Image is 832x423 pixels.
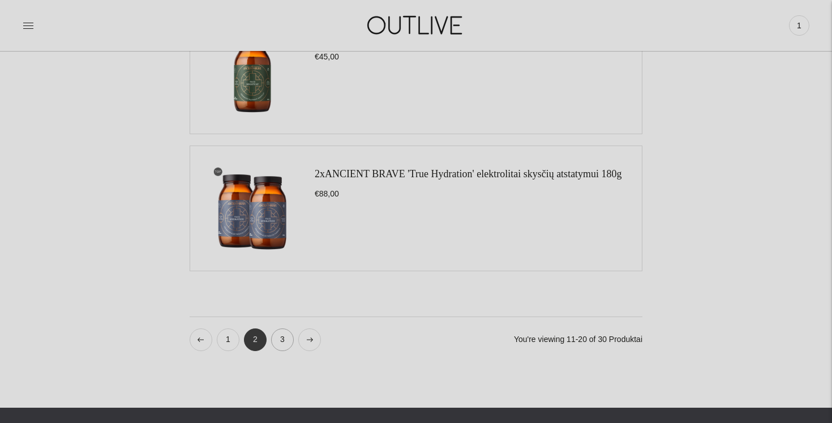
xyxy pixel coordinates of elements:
[791,18,807,33] span: 1
[514,328,642,351] p: You're viewing 11-20 of 30 Produktai
[315,52,339,61] span: €45,00
[789,13,809,38] a: 1
[271,328,294,351] a: 3
[315,189,339,198] span: €88,00
[217,328,239,351] a: 1
[315,168,622,180] a: 2xANCIENT BRAVE 'True Hydration' elektrolitai skysčių atstatymui 180g
[345,6,487,45] img: OUTLIVE
[244,328,267,351] span: 2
